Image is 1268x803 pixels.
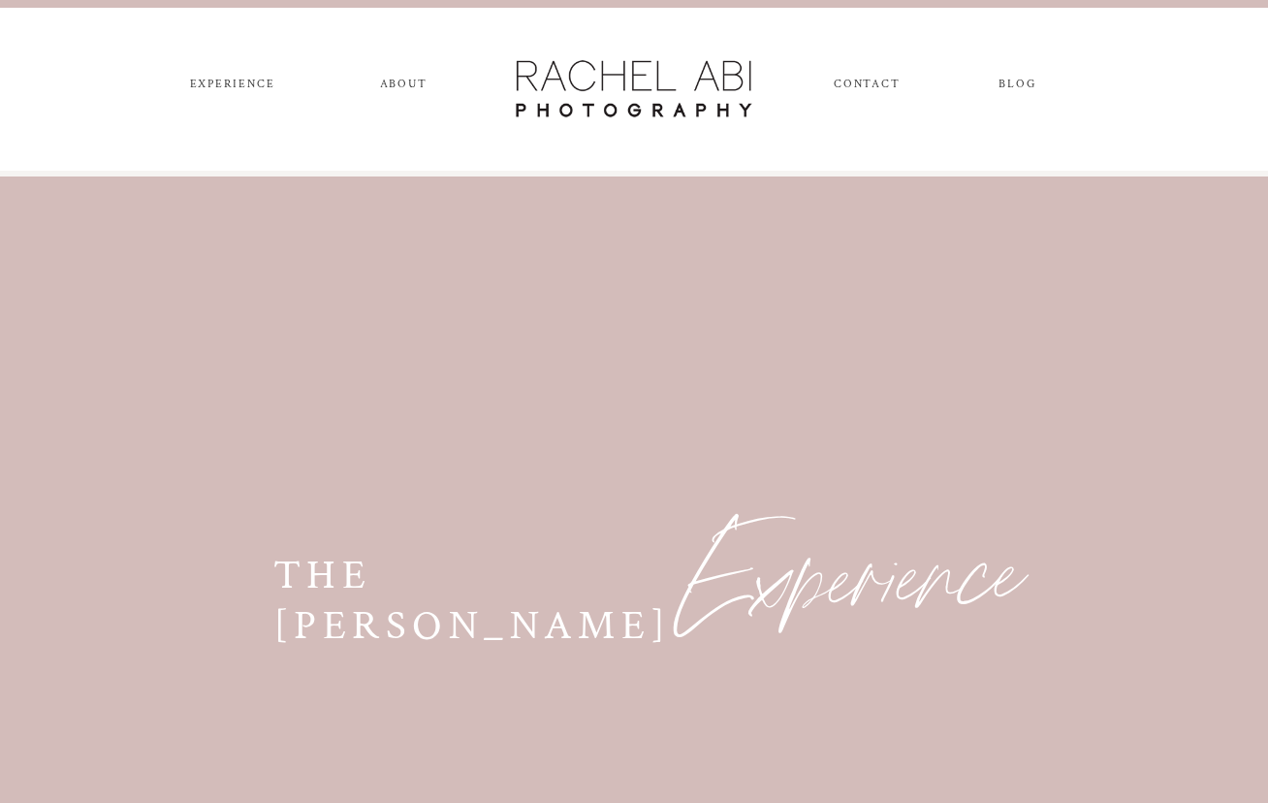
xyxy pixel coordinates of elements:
a: Experience [675,508,959,639]
a: ABOUT [376,78,430,99]
a: CONTACT [834,78,899,99]
h2: The [PERSON_NAME] [273,551,726,620]
a: experience [181,78,283,99]
a: blog [982,78,1053,99]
